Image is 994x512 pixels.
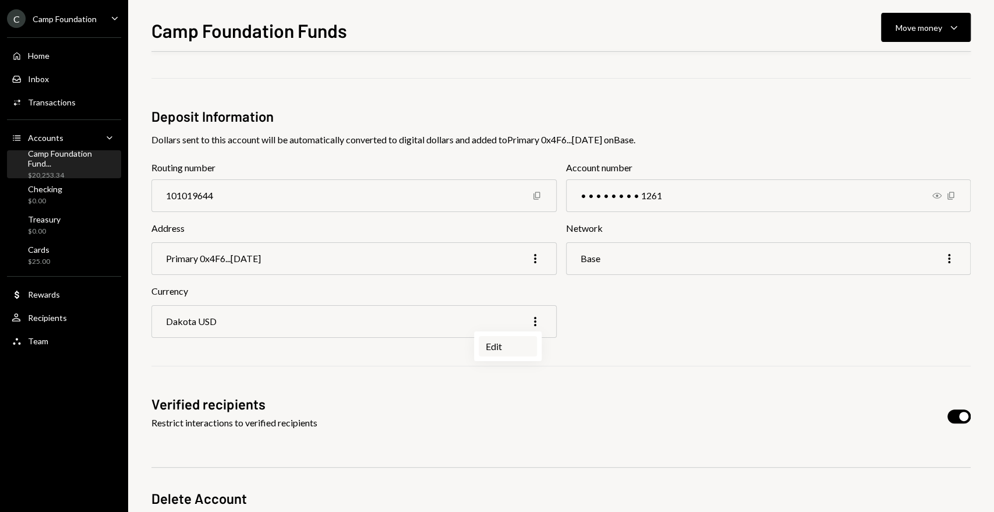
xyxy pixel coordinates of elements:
[28,289,60,299] div: Rewards
[7,9,26,28] div: C
[28,171,116,181] div: $20,253.34
[28,214,61,224] div: Treasury
[28,184,62,194] div: Checking
[881,13,971,42] button: Move money
[28,196,62,206] div: $0.00
[151,394,317,414] h2: Verified recipients
[28,133,63,143] div: Accounts
[28,149,116,168] div: Camp Foundation Fund...
[7,307,121,328] a: Recipients
[151,489,971,508] h2: Delete Account
[7,181,121,209] a: Checking$0.00
[7,330,121,351] a: Team
[151,416,317,430] div: Restrict interactions to verified recipients
[28,74,49,84] div: Inbox
[7,150,121,178] a: Camp Foundation Fund...$20,253.34
[151,19,347,42] h1: Camp Foundation Funds
[7,127,121,148] a: Accounts
[28,336,48,346] div: Team
[7,284,121,305] a: Rewards
[151,221,557,235] h3: Address
[28,245,50,255] div: Cards
[151,179,557,212] div: 101019644
[566,179,971,212] div: • • • • • • • • 1261
[166,316,217,327] div: Dakota USD
[7,211,121,239] a: Treasury$0.00
[566,161,971,175] label: Account number
[581,253,600,264] div: Base
[28,313,67,323] div: Recipients
[7,68,121,89] a: Inbox
[7,241,121,269] a: Cards$25.00
[7,91,121,112] a: Transactions
[566,221,971,235] h3: Network
[28,227,61,236] div: $0.00
[479,336,537,356] div: Edit
[28,51,49,61] div: Home
[28,97,76,107] div: Transactions
[151,284,557,298] h3: Currency
[28,257,50,267] div: $25.00
[151,133,971,147] div: Dollars sent to this account will be automatically converted to digital dollars and added to Prim...
[33,14,97,24] div: Camp Foundation
[7,45,121,66] a: Home
[166,253,261,264] div: Primary 0x4F6...[DATE]
[896,22,942,34] div: Move money
[151,107,971,126] h2: Deposit Information
[151,161,557,175] label: Routing number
